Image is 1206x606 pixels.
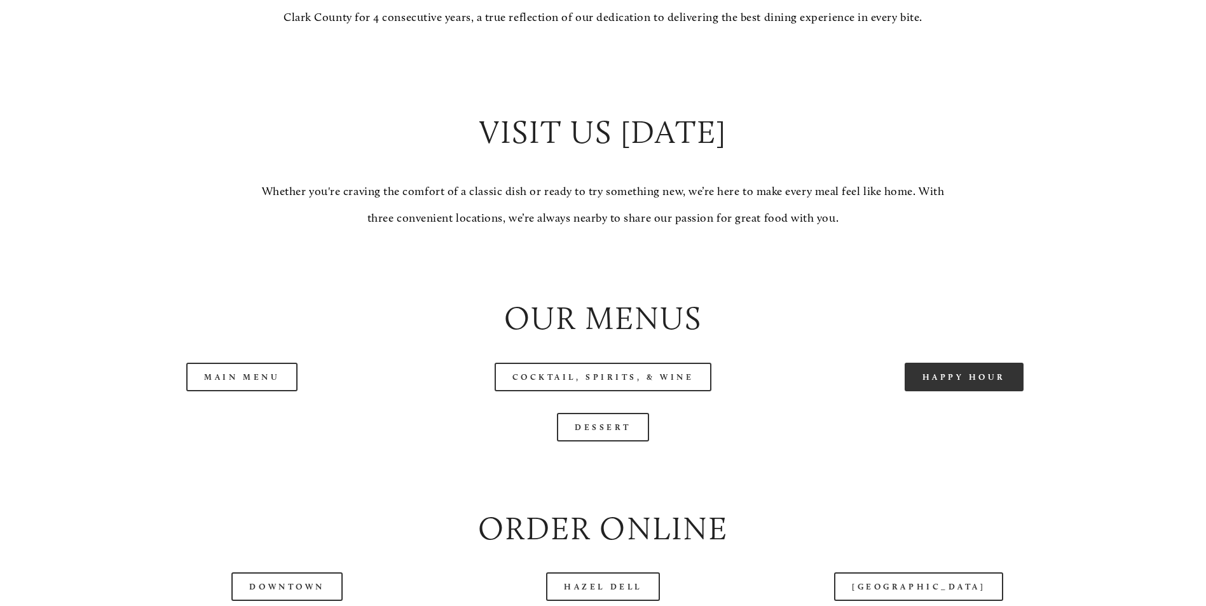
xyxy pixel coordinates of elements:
[495,363,712,391] a: Cocktail, Spirits, & Wine
[905,363,1024,391] a: Happy Hour
[253,110,954,155] h2: Visit Us [DATE]
[72,296,1134,341] h2: Our Menus
[72,506,1134,551] h2: Order Online
[253,178,954,231] p: Whether you're craving the comfort of a classic dish or ready to try something new, we’re here to...
[557,413,649,441] a: Dessert
[834,572,1003,601] a: [GEOGRAPHIC_DATA]
[231,572,342,601] a: Downtown
[186,363,298,391] a: Main Menu
[546,572,660,601] a: Hazel Dell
